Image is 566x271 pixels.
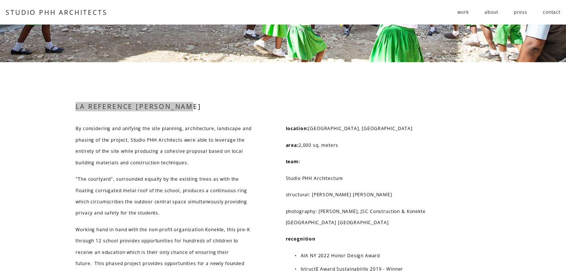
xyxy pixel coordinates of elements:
[286,173,444,184] p: Studio PHH Architecture
[76,102,257,111] h3: LA REFERENCE [PERSON_NAME]
[6,8,107,17] a: STUDIO PHH ARCHITECTS
[286,236,316,242] strong: recognition
[457,6,469,19] a: folder dropdown
[286,123,444,134] p: [GEOGRAPHIC_DATA], [GEOGRAPHIC_DATA]
[286,158,300,165] strong: team:
[457,7,469,18] span: work
[485,6,498,19] a: about
[286,206,444,229] p: photography: [PERSON_NAME], JSC Construction & Konekte [GEOGRAPHIC_DATA] [GEOGRAPHIC_DATA]
[286,189,444,200] p: structural: [PERSON_NAME] [PERSON_NAME]
[286,142,298,148] strong: area:
[514,6,527,19] a: press
[76,174,257,219] p: "The courtyard", surrounded equally by the existing trees as with the floating corrugated metal r...
[76,123,257,168] p: By considering and unifying the site planning, architecture, landscape and phasing of the project...
[286,140,444,151] p: 2,000 sq. meters
[543,6,560,19] a: contact
[286,125,308,132] strong: location:
[301,252,380,259] a: AIA NY 2022 Honor Design Award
